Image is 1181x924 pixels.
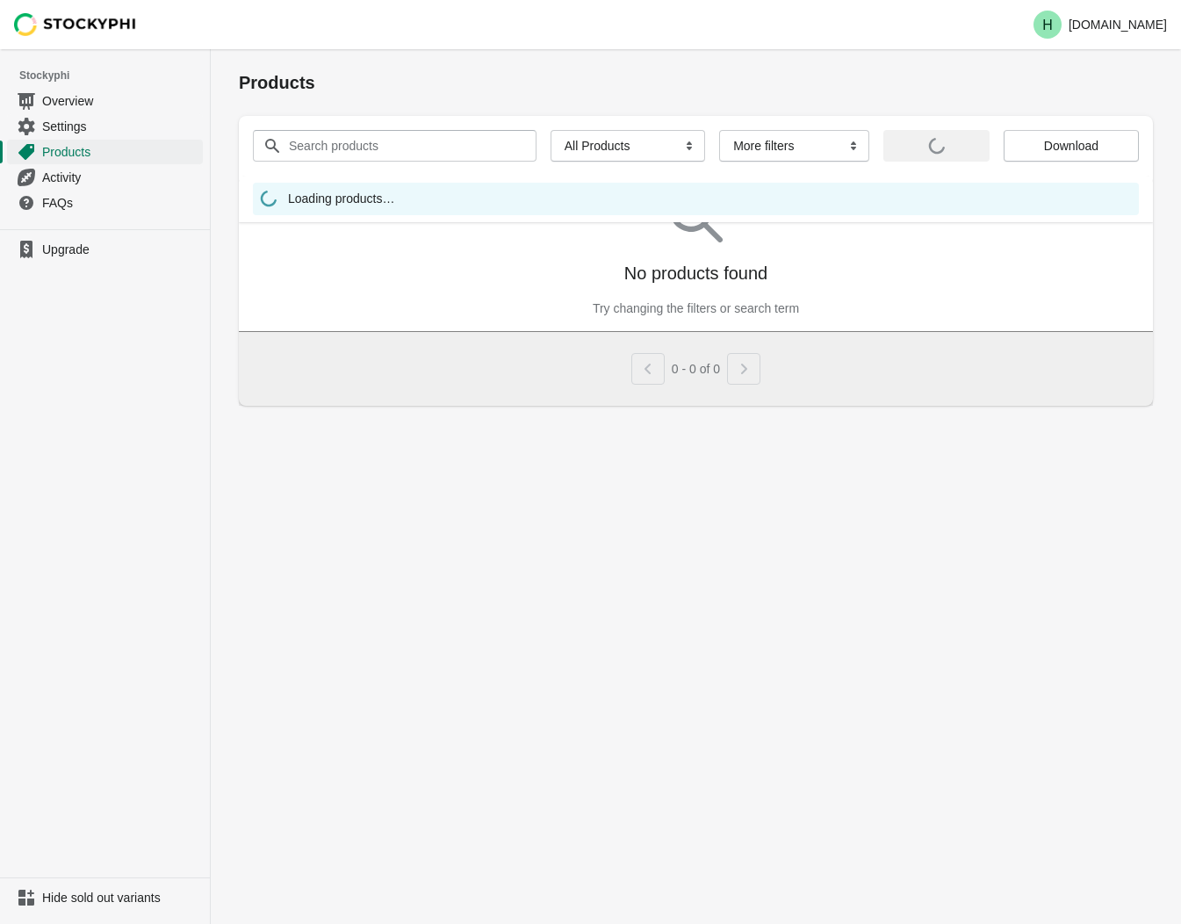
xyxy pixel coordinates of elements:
[1069,18,1167,32] p: [DOMAIN_NAME]
[7,88,203,113] a: Overview
[7,164,203,190] a: Activity
[631,346,760,385] nav: Pagination
[593,300,799,317] p: Try changing the filters or search term
[42,194,199,212] span: FAQs
[42,241,199,258] span: Upgrade
[42,169,199,186] span: Activity
[7,885,203,910] a: Hide sold out variants
[7,237,203,262] a: Upgrade
[7,190,203,215] a: FAQs
[7,139,203,164] a: Products
[19,67,210,84] span: Stockyphi
[624,261,767,285] p: No products found
[288,190,394,212] span: Loading products…
[672,362,720,376] span: 0 - 0 of 0
[288,130,505,162] input: Search products
[1042,18,1053,32] text: H
[1026,7,1174,42] button: Avatar with initials H[DOMAIN_NAME]
[1044,139,1098,153] span: Download
[42,889,199,906] span: Hide sold out variants
[42,118,199,135] span: Settings
[239,70,1153,95] h1: Products
[42,92,199,110] span: Overview
[42,143,199,161] span: Products
[1004,130,1139,162] button: Download
[7,113,203,139] a: Settings
[1033,11,1062,39] span: Avatar with initials H
[14,13,137,36] img: Stockyphi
